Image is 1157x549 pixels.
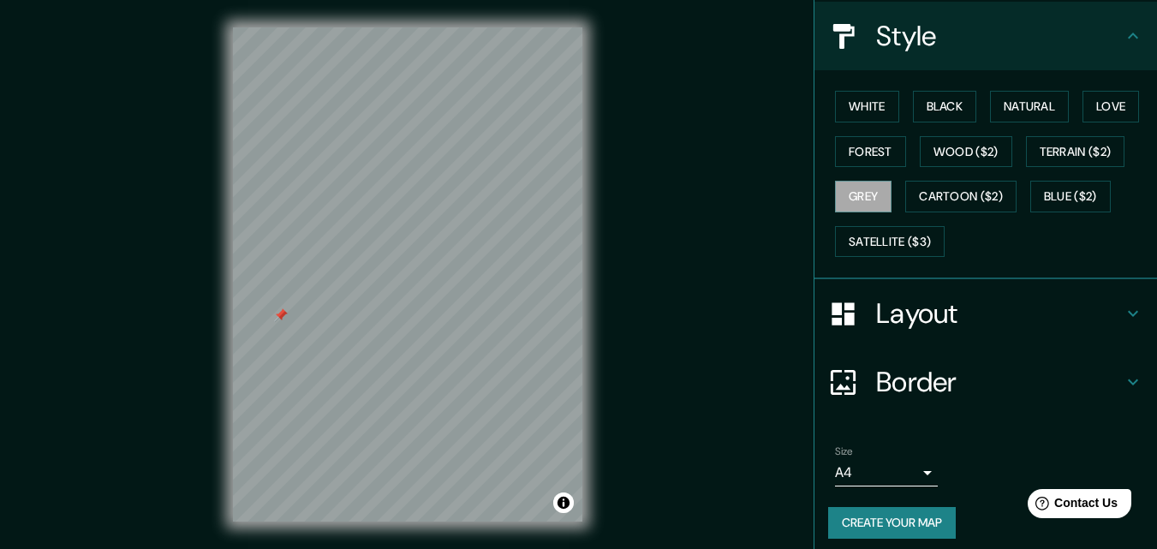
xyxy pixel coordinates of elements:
h4: Style [876,19,1123,53]
button: Love [1082,91,1139,122]
button: Blue ($2) [1030,181,1111,212]
h4: Border [876,365,1123,399]
h4: Layout [876,296,1123,331]
button: Create your map [828,507,956,539]
button: Natural [990,91,1069,122]
div: Layout [814,279,1157,348]
button: White [835,91,899,122]
button: Grey [835,181,892,212]
canvas: Map [233,27,582,522]
button: Terrain ($2) [1026,136,1125,168]
iframe: Help widget launcher [1005,482,1138,530]
div: Style [814,2,1157,70]
button: Cartoon ($2) [905,181,1017,212]
button: Satellite ($3) [835,226,945,258]
div: Border [814,348,1157,416]
label: Size [835,445,853,459]
button: Toggle attribution [553,492,574,513]
button: Wood ($2) [920,136,1012,168]
button: Black [913,91,977,122]
div: A4 [835,459,938,486]
button: Forest [835,136,906,168]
